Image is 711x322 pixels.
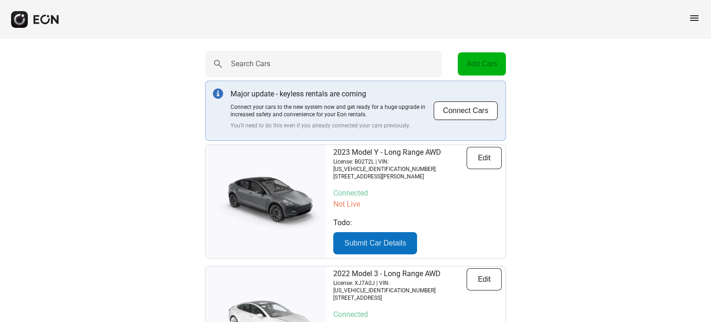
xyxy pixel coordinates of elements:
[333,188,502,199] p: Connected
[333,232,417,254] button: Submit Car Details
[213,88,223,99] img: info
[333,294,467,302] p: [STREET_ADDRESS]
[433,101,498,120] button: Connect Cars
[333,217,502,228] p: Todo:
[231,122,433,129] p: You'll need to do this even if you already connected your cars previously.
[689,13,700,24] span: menu
[333,158,467,173] p: License: BG2T2L | VIN: [US_VEHICLE_IDENTIFICATION_NUMBER]
[206,171,326,232] img: car
[333,309,502,320] p: Connected
[333,199,502,210] p: Not Live
[231,103,433,118] p: Connect your cars to the new system now and get ready for a huge upgrade in increased safety and ...
[333,173,467,180] p: [STREET_ADDRESS][PERSON_NAME]
[467,147,502,169] button: Edit
[467,268,502,290] button: Edit
[333,268,467,279] p: 2022 Model 3 - Long Range AWD
[333,279,467,294] p: License: XJ7A0J | VIN: [US_VEHICLE_IDENTIFICATION_NUMBER]
[231,88,433,100] p: Major update - keyless rentals are coming
[231,58,270,69] label: Search Cars
[333,147,467,158] p: 2023 Model Y - Long Range AWD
